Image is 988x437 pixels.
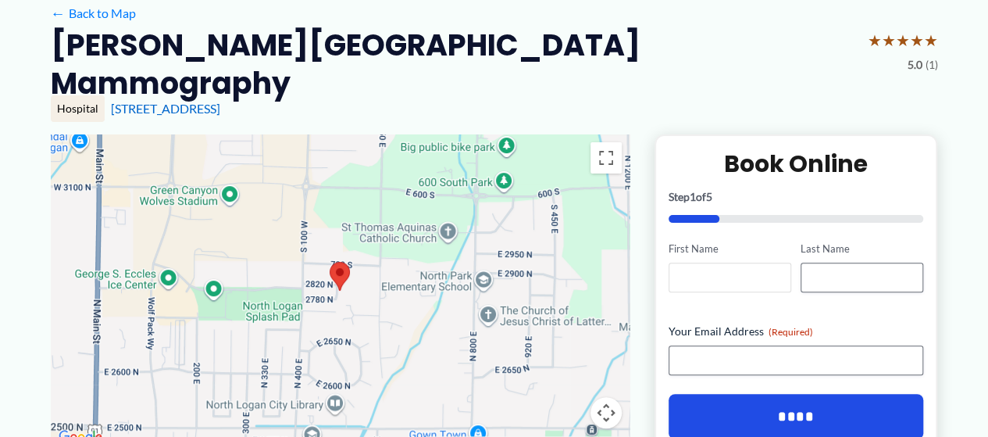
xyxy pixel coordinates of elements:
[896,26,910,55] span: ★
[926,55,938,75] span: (1)
[51,2,136,25] a: ←Back to Map
[908,55,922,75] span: 5.0
[111,101,220,116] a: [STREET_ADDRESS]
[669,242,791,256] label: First Name
[924,26,938,55] span: ★
[590,397,622,428] button: Map camera controls
[669,324,924,339] label: Your Email Address
[51,95,105,122] div: Hospital
[51,26,855,103] h2: [PERSON_NAME][GEOGRAPHIC_DATA] Mammography
[51,5,66,20] span: ←
[801,242,923,256] label: Last Name
[910,26,924,55] span: ★
[669,149,924,179] h2: Book Online
[769,326,813,338] span: (Required)
[690,190,696,203] span: 1
[868,26,882,55] span: ★
[590,142,622,174] button: Toggle fullscreen view
[882,26,896,55] span: ★
[706,190,712,203] span: 5
[669,192,924,202] p: Step of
